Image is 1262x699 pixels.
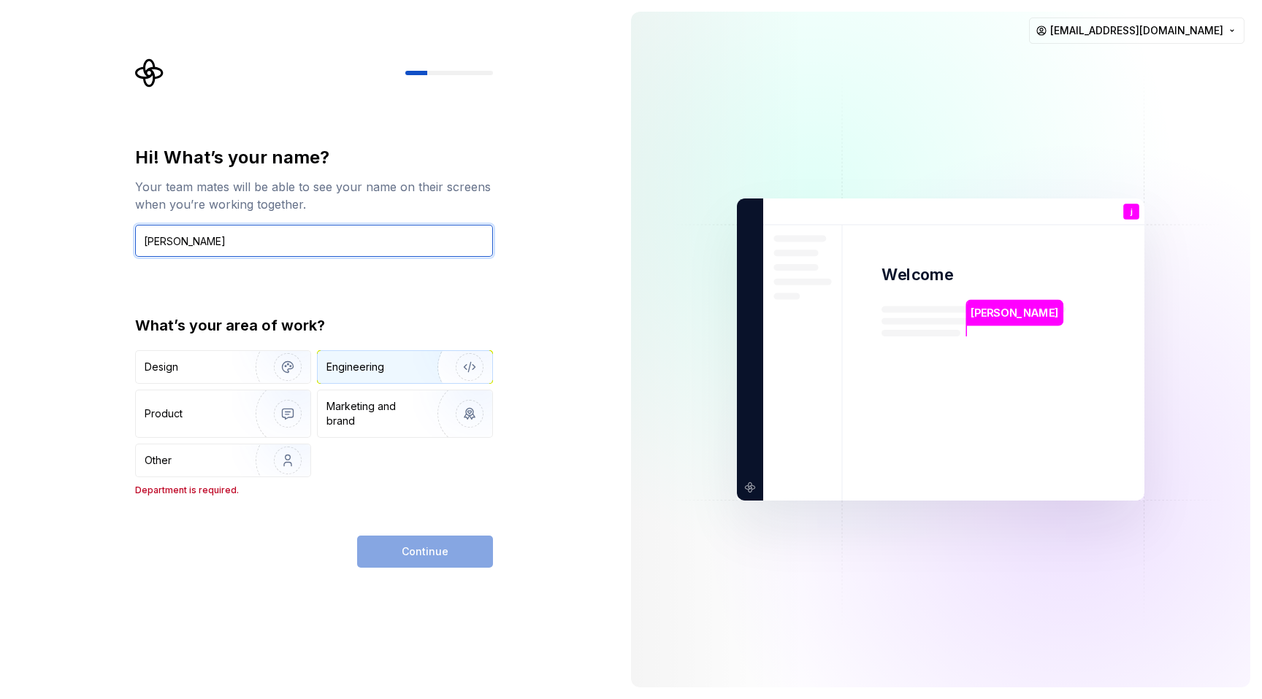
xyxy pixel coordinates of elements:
[135,146,493,169] div: Hi! What’s your name?
[1050,23,1223,38] span: [EMAIL_ADDRESS][DOMAIN_NAME]
[135,484,493,496] p: Department is required.
[882,264,953,285] p: Welcome
[971,305,1058,321] p: [PERSON_NAME]
[1131,208,1133,216] p: j
[326,399,425,428] div: Marketing and brand
[145,360,178,374] div: Design
[135,58,164,88] svg: Supernova Logo
[145,453,172,468] div: Other
[1029,18,1244,44] button: [EMAIL_ADDRESS][DOMAIN_NAME]
[326,360,384,374] div: Engineering
[135,178,493,213] div: Your team mates will be able to see your name on their screens when you’re working together.
[135,315,493,336] div: What’s your area of work?
[145,406,183,421] div: Product
[135,225,493,257] input: Han Solo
